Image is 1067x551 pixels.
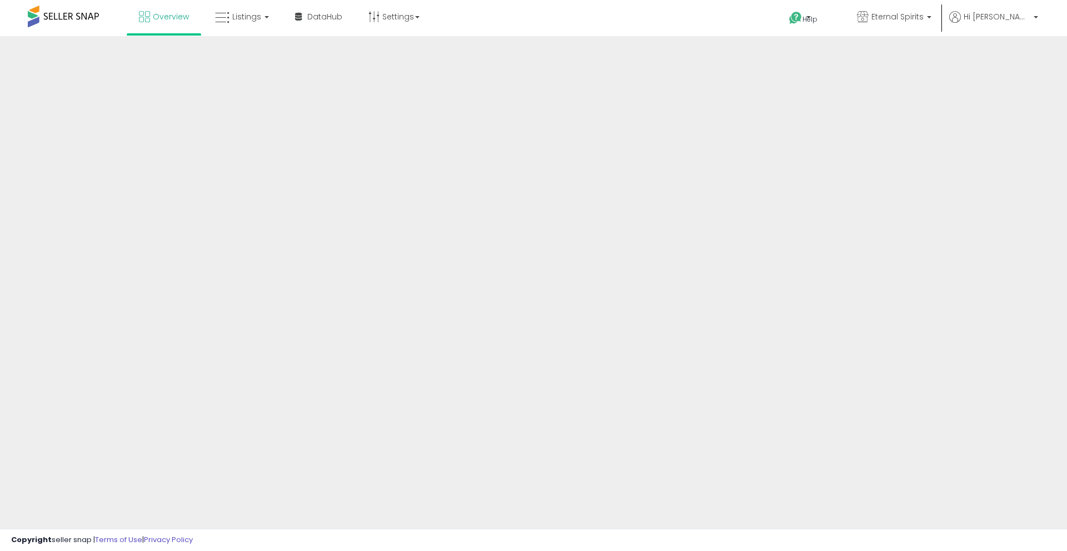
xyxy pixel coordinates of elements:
span: DataHub [307,11,342,22]
a: Hi [PERSON_NAME] [949,11,1038,36]
span: Overview [153,11,189,22]
a: Help [780,3,839,36]
i: Get Help [789,11,802,25]
span: Hi [PERSON_NAME] [964,11,1030,22]
span: Listings [232,11,261,22]
span: Eternal Spirits [871,11,924,22]
span: Help [802,14,817,24]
